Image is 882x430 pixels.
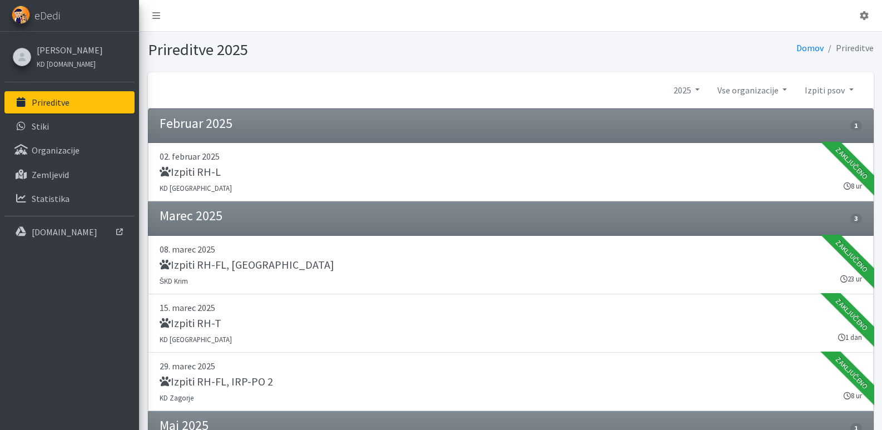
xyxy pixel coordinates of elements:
[32,145,80,156] p: Organizacije
[32,193,70,204] p: Statistika
[160,184,232,192] small: KD [GEOGRAPHIC_DATA]
[160,243,862,256] p: 08. marec 2025
[160,208,222,224] h4: Marec 2025
[796,79,862,101] a: Izpiti psov
[148,236,874,294] a: 08. marec 2025 Izpiti RH-FL, [GEOGRAPHIC_DATA] ŠKD Krim 23 ur Zaključeno
[37,57,103,70] a: KD [DOMAIN_NAME]
[32,121,49,132] p: Stiki
[160,116,232,132] h4: Februar 2025
[4,139,135,161] a: Organizacije
[160,393,194,402] small: KD Zagorje
[160,150,862,163] p: 02. februar 2025
[160,359,862,373] p: 29. marec 2025
[850,121,861,131] span: 1
[148,143,874,201] a: 02. februar 2025 Izpiti RH-L KD [GEOGRAPHIC_DATA] 8 ur Zaključeno
[665,79,708,101] a: 2025
[34,7,60,24] span: eDedi
[160,335,232,344] small: KD [GEOGRAPHIC_DATA]
[12,6,30,24] img: eDedi
[4,115,135,137] a: Stiki
[148,353,874,411] a: 29. marec 2025 Izpiti RH-FL, IRP-PO 2 KD Zagorje 8 ur Zaključeno
[160,258,334,271] h5: Izpiti RH-FL, [GEOGRAPHIC_DATA]
[160,375,273,388] h5: Izpiti RH-FL, IRP-PO 2
[796,42,824,53] a: Domov
[160,317,221,330] h5: Izpiti RH-T
[850,214,861,224] span: 3
[4,91,135,113] a: Prireditve
[160,276,189,285] small: ŠKD Krim
[37,60,96,68] small: KD [DOMAIN_NAME]
[148,40,507,60] h1: Prireditve 2025
[32,226,97,238] p: [DOMAIN_NAME]
[32,97,70,108] p: Prireditve
[4,221,135,243] a: [DOMAIN_NAME]
[160,301,862,314] p: 15. marec 2025
[708,79,796,101] a: Vse organizacije
[824,40,874,56] li: Prireditve
[32,169,69,180] p: Zemljevid
[37,43,103,57] a: [PERSON_NAME]
[160,165,221,179] h5: Izpiti RH-L
[148,294,874,353] a: 15. marec 2025 Izpiti RH-T KD [GEOGRAPHIC_DATA] 1 dan Zaključeno
[4,187,135,210] a: Statistika
[4,164,135,186] a: Zemljevid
